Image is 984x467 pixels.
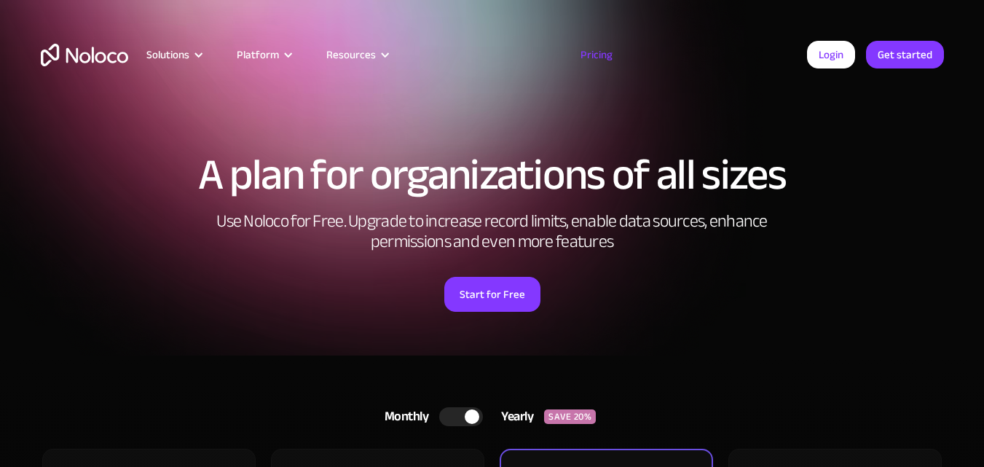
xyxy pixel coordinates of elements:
div: Monthly [366,406,440,428]
div: Solutions [146,45,189,64]
div: SAVE 20% [544,409,596,424]
a: Get started [866,41,944,68]
div: Platform [237,45,279,64]
div: Solutions [128,45,219,64]
a: Pricing [562,45,631,64]
div: Resources [326,45,376,64]
a: Start for Free [444,277,540,312]
div: Resources [308,45,405,64]
h1: A plan for organizations of all sizes [41,153,944,197]
div: Platform [219,45,308,64]
a: home [41,44,128,66]
div: Yearly [483,406,544,428]
h2: Use Noloco for Free. Upgrade to increase record limits, enable data sources, enhance permissions ... [201,211,784,252]
a: Login [807,41,855,68]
